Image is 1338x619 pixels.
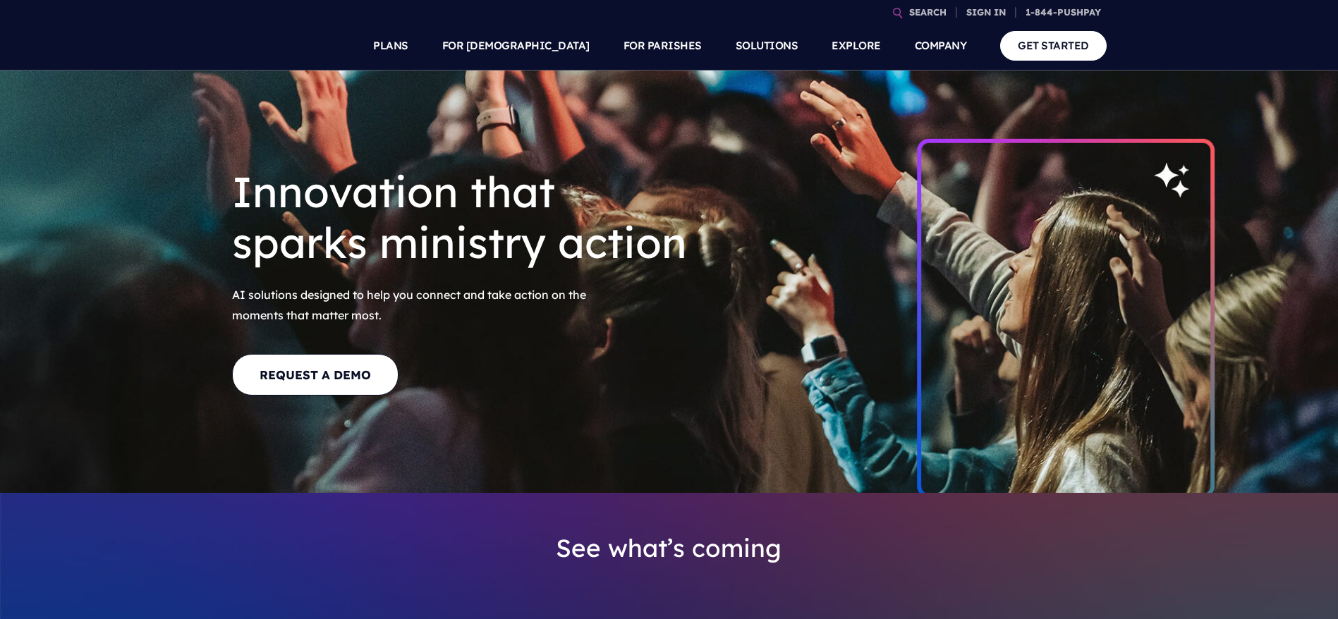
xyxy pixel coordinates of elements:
a: EXPLORE [832,21,881,71]
a: REQUEST A DEMO [232,354,399,396]
h1: Innovation that sparks ministry action [232,155,698,279]
a: SOLUTIONS [736,21,798,71]
a: GET STARTED [1000,31,1107,60]
a: FOR PARISHES [624,21,702,71]
a: PLANS [373,21,408,71]
a: FOR [DEMOGRAPHIC_DATA] [442,21,590,71]
h3: See what’s coming [389,521,949,576]
span: AI solutions designed to help you connect and take action on the moments that matter most. [232,285,627,326]
a: COMPANY [915,21,967,71]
